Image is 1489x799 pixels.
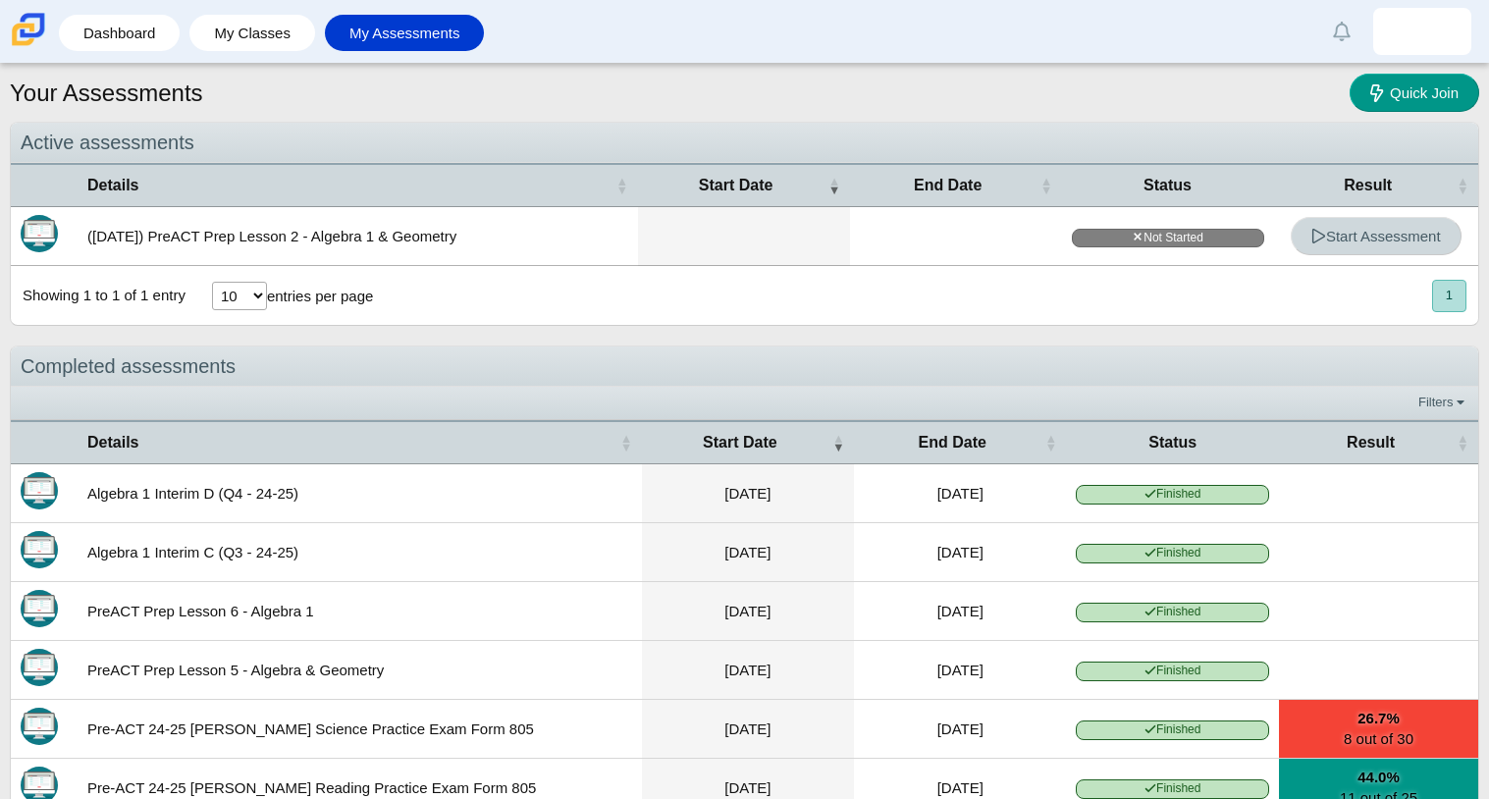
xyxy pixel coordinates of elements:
[1289,767,1468,787] b: 44.0%
[724,720,771,737] time: Jan 31, 2025 at 11:30 AM
[1430,280,1466,312] nav: pagination
[937,720,984,737] time: Jan 31, 2025 at 11:41 AM
[1350,74,1479,112] a: Quick Join
[10,77,203,110] h1: Your Assessments
[1291,217,1462,255] a: Start Assessment
[78,641,642,700] td: PreACT Prep Lesson 5 - Algebra & Geometry
[724,662,771,678] time: Feb 14, 2025 at 9:04 AM
[937,603,984,619] time: Mar 10, 2025 at 10:08 AM
[1076,720,1269,739] span: Finished
[864,432,1040,453] span: End Date
[21,708,58,745] img: Itembank
[1413,393,1473,412] a: Filters
[1279,700,1478,758] a: 26.7%8 out of 30
[1072,229,1264,247] span: Not Started
[69,15,170,51] a: Dashboard
[1076,603,1269,621] span: Finished
[937,662,984,678] time: Feb 14, 2025 at 9:12 AM
[11,123,1478,163] div: Active assessments
[1320,10,1363,53] a: Alerts
[11,346,1478,387] div: Completed assessments
[1076,485,1269,504] span: Finished
[1284,175,1453,196] span: Result
[937,544,984,560] time: Mar 18, 2025 at 10:17 AM
[1076,544,1269,562] span: Finished
[1289,432,1453,453] span: Result
[1432,280,1466,312] button: 1
[1044,433,1056,453] span: End Date : Activate to sort
[832,433,844,453] span: Start Date : Activate to remove sorting
[21,472,58,509] img: Itembank
[724,779,771,796] time: Jan 31, 2025 at 10:51 AM
[267,288,373,304] label: entries per page
[8,9,49,50] img: Carmen School of Science & Technology
[616,176,628,195] span: Details : Activate to sort
[1457,176,1468,195] span: Result : Activate to sort
[78,582,642,641] td: PreACT Prep Lesson 6 - Algebra 1
[335,15,475,51] a: My Assessments
[1072,175,1264,196] span: Status
[78,464,642,523] td: Algebra 1 Interim D (Q4 - 24-25)
[21,590,58,627] img: Itembank
[1076,662,1269,680] span: Finished
[620,433,632,453] span: Details : Activate to sort
[78,523,642,582] td: Algebra 1 Interim C (Q3 - 24-25)
[1390,84,1459,101] span: Quick Join
[21,649,58,686] img: Itembank
[8,36,49,53] a: Carmen School of Science & Technology
[724,544,771,560] time: Mar 18, 2025 at 9:35 AM
[78,207,638,266] td: ([DATE]) PreACT Prep Lesson 2 - Algebra 1 & Geometry
[21,215,58,252] img: Itembank
[11,266,186,325] div: Showing 1 to 1 of 1 entry
[937,485,984,502] time: Jun 13, 2025 at 9:47 AM
[78,700,642,759] td: Pre-ACT 24-25 [PERSON_NAME] Science Practice Exam Form 805
[1040,176,1052,195] span: End Date : Activate to sort
[652,432,828,453] span: Start Date
[199,15,305,51] a: My Classes
[1311,228,1441,244] span: Start Assessment
[1407,16,1438,47] img: jaheim.lockwood.S6ODNL
[1373,8,1471,55] a: jaheim.lockwood.S6ODNL
[724,485,771,502] time: Jun 13, 2025 at 8:45 AM
[1289,708,1468,728] b: 26.7%
[860,175,1037,196] span: End Date
[1076,779,1269,798] span: Finished
[1457,433,1468,453] span: Result : Activate to sort
[87,175,612,196] span: Details
[21,531,58,568] img: Itembank
[87,432,616,453] span: Details
[937,779,984,796] time: Jan 31, 2025 at 11:14 AM
[1076,432,1269,453] span: Status
[828,176,840,195] span: Start Date : Activate to remove sorting
[648,175,824,196] span: Start Date
[724,603,771,619] time: Mar 10, 2025 at 9:56 AM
